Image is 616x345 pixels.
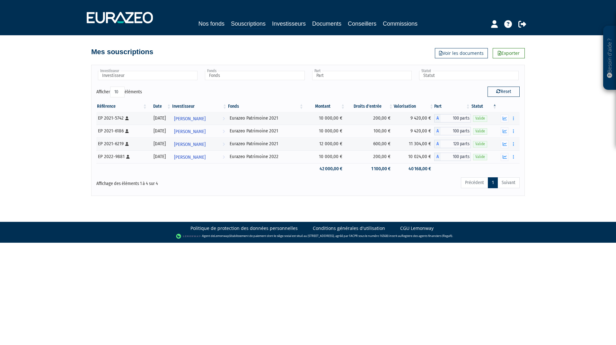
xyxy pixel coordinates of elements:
[125,129,129,133] i: [Français] Personne physique
[176,233,201,240] img: logo-lemonway.png
[312,19,341,28] a: Documents
[150,140,170,147] div: [DATE]
[230,128,302,134] div: Eurazeo Patrimoine 2021
[394,150,434,163] td: 10 024,00 €
[400,225,434,231] a: CGU Lemonway
[172,138,227,150] a: [PERSON_NAME]
[394,101,434,112] th: Valorisation: activer pour trier la colonne par ordre croissant
[441,153,471,161] span: 100 parts
[488,177,498,188] a: 1
[148,101,172,112] th: Date: activer pour trier la colonne par ordre croissant
[98,140,145,147] div: EP 2021-6219
[313,225,385,231] a: Conditions générales d'utilisation
[174,113,206,125] span: [PERSON_NAME]
[223,126,225,138] i: Voir l'investisseur
[126,155,130,159] i: [Français] Personne physique
[304,150,346,163] td: 10 000,00 €
[230,153,302,160] div: Eurazeo Patrimoine 2022
[304,101,346,112] th: Montant: activer pour trier la colonne par ordre croissant
[435,48,488,58] a: Voir les documents
[150,115,170,122] div: [DATE]
[91,48,153,56] h4: Mes souscriptions
[434,114,471,122] div: A - Eurazeo Patrimoine 2021
[125,142,129,146] i: [Français] Personne physique
[174,139,206,150] span: [PERSON_NAME]
[346,101,393,112] th: Droits d'entrée: activer pour trier la colonne par ordre croissant
[383,19,418,28] a: Commissions
[96,177,267,187] div: Affichage des éléments 1 à 4 sur 4
[346,112,393,125] td: 200,00 €
[434,127,471,135] div: A - Eurazeo Patrimoine 2021
[172,101,227,112] th: Investisseur: activer pour trier la colonne par ordre croissant
[434,101,471,112] th: Part: activer pour trier la colonne par ordre croissant
[441,140,471,148] span: 120 parts
[434,127,441,135] span: A
[434,140,471,148] div: A - Eurazeo Patrimoine 2021
[223,151,225,163] i: Voir l'investisseur
[231,19,266,29] a: Souscriptions
[304,163,346,174] td: 42 000,00 €
[401,234,452,238] a: Registre des agents financiers (Regafi)
[346,138,393,150] td: 600,00 €
[304,138,346,150] td: 12 000,00 €
[230,140,302,147] div: Eurazeo Patrimoine 2021
[150,128,170,134] div: [DATE]
[96,101,148,112] th: Référence : activer pour trier la colonne par ordre croissant
[394,112,434,125] td: 9 420,00 €
[473,128,487,134] span: Valide
[98,128,145,134] div: EP 2021-6186
[174,151,206,163] span: [PERSON_NAME]
[473,115,487,122] span: Valide
[346,163,393,174] td: 1 100,00 €
[473,141,487,147] span: Valide
[272,19,306,28] a: Investisseurs
[96,87,142,97] label: Afficher éléments
[87,12,153,23] img: 1732889491-logotype_eurazeo_blanc_rvb.png
[304,112,346,125] td: 10 000,00 €
[172,125,227,138] a: [PERSON_NAME]
[394,163,434,174] td: 40 168,00 €
[98,115,145,122] div: EP 2021-5742
[348,19,376,28] a: Conseillers
[223,139,225,150] i: Voir l'investisseur
[394,138,434,150] td: 11 304,00 €
[493,48,525,58] a: Exporter
[441,114,471,122] span: 100 parts
[150,153,170,160] div: [DATE]
[441,127,471,135] span: 100 parts
[172,150,227,163] a: [PERSON_NAME]
[473,154,487,160] span: Valide
[98,153,145,160] div: EP 2022-9881
[606,29,613,87] p: Besoin d'aide ?
[346,125,393,138] td: 100,00 €
[434,114,441,122] span: A
[190,225,298,231] a: Politique de protection des données personnelles
[394,125,434,138] td: 9 420,00 €
[304,125,346,138] td: 10 000,00 €
[471,101,497,112] th: Statut : activer pour trier la colonne par ordre d&eacute;croissant
[198,19,224,28] a: Nos fonds
[174,126,206,138] span: [PERSON_NAME]
[223,113,225,125] i: Voir l'investisseur
[230,115,302,122] div: Eurazeo Patrimoine 2021
[125,116,129,120] i: [Français] Personne physique
[434,140,441,148] span: A
[172,112,227,125] a: [PERSON_NAME]
[434,153,471,161] div: A - Eurazeo Patrimoine 2022
[214,234,229,238] a: Lemonway
[6,233,610,240] div: - Agent de (établissement de paiement dont le siège social est situé au [STREET_ADDRESS], agréé p...
[346,150,393,163] td: 200,00 €
[434,153,441,161] span: A
[110,87,125,97] select: Afficheréléments
[227,101,304,112] th: Fonds: activer pour trier la colonne par ordre croissant
[488,87,520,97] button: Reset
